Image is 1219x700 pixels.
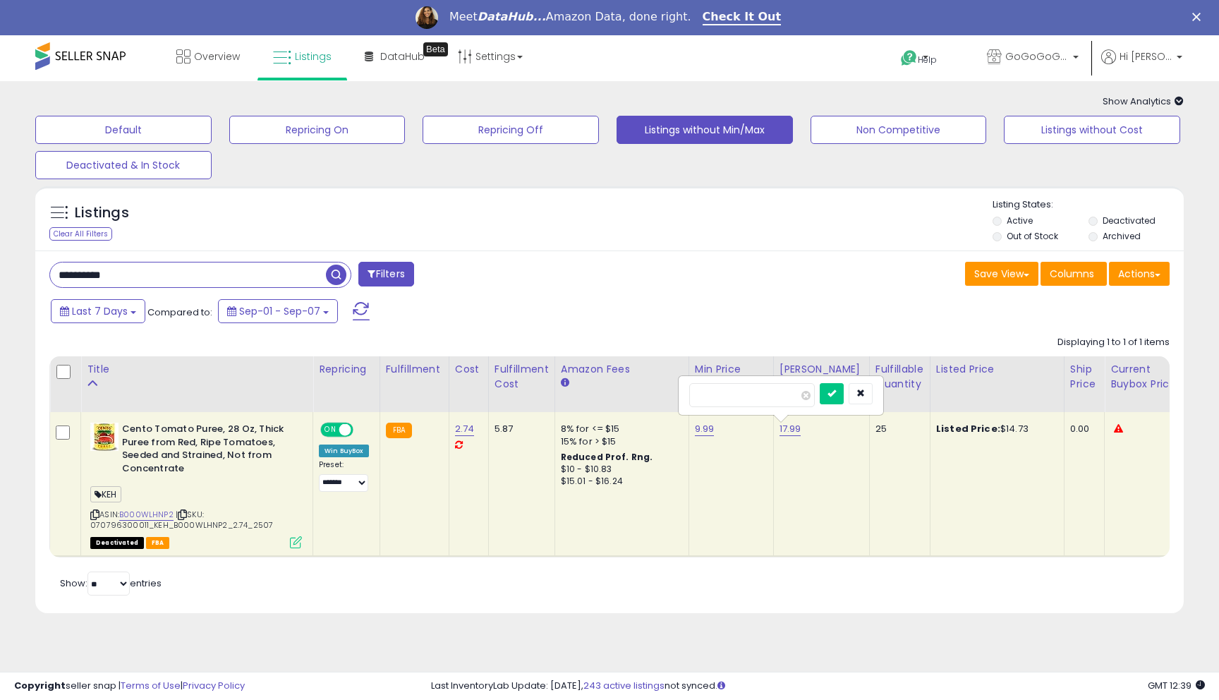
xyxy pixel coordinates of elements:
span: Sep-01 - Sep-07 [239,304,320,318]
h5: Listings [75,203,129,223]
a: Help [890,39,964,81]
div: Amazon Fees [561,362,683,377]
b: Reduced Prof. Rng. [561,451,653,463]
label: Deactivated [1103,215,1156,227]
a: B000WLHNP2 [119,509,174,521]
div: Ship Price [1070,362,1098,392]
button: Sep-01 - Sep-07 [218,299,338,323]
button: Save View [965,262,1038,286]
button: Listings without Min/Max [617,116,793,144]
button: Last 7 Days [51,299,145,323]
div: Fulfillable Quantity [875,362,924,392]
div: 0.00 [1070,423,1093,435]
img: 512QPky8OuL._SL40_.jpg [90,423,119,451]
span: Overview [194,49,240,64]
div: $14.73 [936,423,1053,435]
div: 15% for > $15 [561,435,678,448]
div: 8% for <= $15 [561,423,678,435]
button: Filters [358,262,413,286]
span: Columns [1050,267,1094,281]
button: Repricing Off [423,116,599,144]
a: Settings [447,35,533,78]
span: Hi [PERSON_NAME] [1120,49,1172,64]
div: Listed Price [936,362,1058,377]
label: Active [1007,215,1033,227]
span: KEH [90,486,121,502]
span: GoGoGoGoneLLC [1005,49,1069,64]
div: Win BuyBox [319,445,369,457]
span: | SKU: 070796300011_KEH_B000WLHNP2_2.74_2507 [90,509,273,530]
div: 25 [875,423,919,435]
div: Repricing [319,362,374,377]
span: DataHub [380,49,425,64]
button: Actions [1109,262,1170,286]
b: Listed Price: [936,422,1000,435]
a: 9.99 [695,422,715,436]
span: Help [918,54,937,66]
div: 5.87 [495,423,544,435]
div: Displaying 1 to 1 of 1 items [1057,336,1170,349]
div: Cost [455,362,483,377]
div: Close [1192,13,1206,21]
span: All listings that are unavailable for purchase on Amazon for any reason other than out-of-stock [90,537,144,549]
a: Hi [PERSON_NAME] [1101,49,1182,81]
div: $15.01 - $16.24 [561,476,678,488]
label: Archived [1103,230,1141,242]
div: Min Price [695,362,768,377]
span: Listings [295,49,332,64]
div: Fulfillment Cost [495,362,549,392]
div: $10 - $10.83 [561,464,678,476]
span: Compared to: [147,306,212,319]
a: 17.99 [780,422,801,436]
button: Repricing On [229,116,406,144]
b: Cento Tomato Puree, 28 Oz, Thick Puree from Red, Ripe Tomatoes, Seeded and Strained, Not from Con... [122,423,293,478]
div: [PERSON_NAME] [780,362,863,377]
span: FBA [146,537,170,549]
img: Profile image for Georgie [416,6,438,29]
div: Clear All Filters [49,227,112,241]
label: Out of Stock [1007,230,1058,242]
button: Columns [1041,262,1107,286]
button: Deactivated & In Stock [35,151,212,179]
div: Meet Amazon Data, done right. [449,10,691,24]
div: Tooltip anchor [423,42,448,56]
small: Amazon Fees. [561,377,569,390]
span: Show Analytics [1103,95,1184,108]
div: Preset: [319,460,369,492]
div: Current Buybox Price [1110,362,1183,392]
a: Check It Out [703,10,782,25]
a: GoGoGoGoneLLC [976,35,1089,81]
small: FBA [386,423,412,438]
i: DataHub... [478,10,546,23]
span: ON [322,424,339,436]
span: OFF [351,424,374,436]
span: Last 7 Days [72,304,128,318]
button: Non Competitive [811,116,987,144]
a: 2.74 [455,422,475,436]
i: Get Help [900,49,918,67]
a: DataHub [354,35,435,78]
button: Listings without Cost [1004,116,1180,144]
a: Overview [166,35,250,78]
button: Default [35,116,212,144]
div: Title [87,362,307,377]
div: ASIN: [90,423,302,547]
p: Listing States: [993,198,1183,212]
div: Fulfillment [386,362,443,377]
span: Show: entries [60,577,162,590]
a: Listings [262,35,342,78]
